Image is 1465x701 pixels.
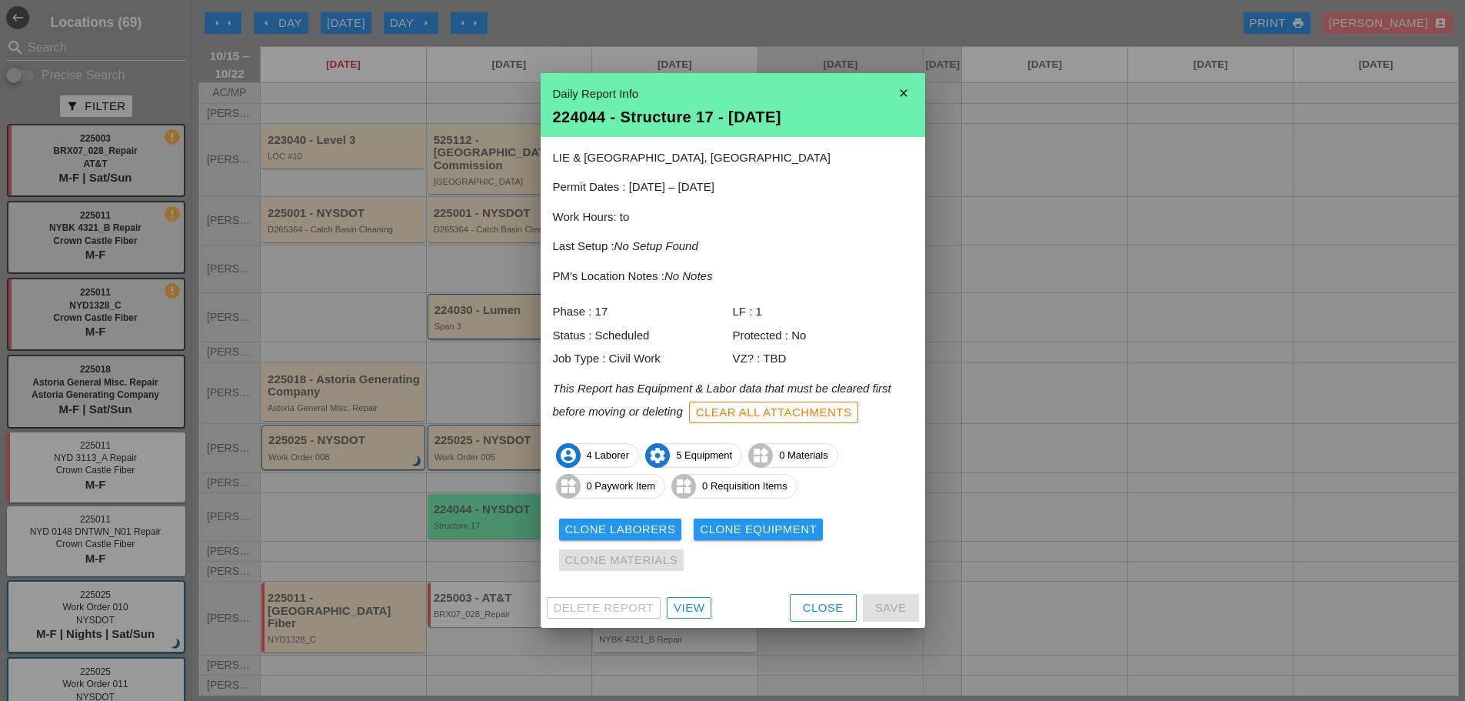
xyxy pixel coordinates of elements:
i: close [888,78,919,108]
button: Clone Equipment [694,519,823,540]
div: 224044 - Structure 17 - [DATE] [553,109,913,125]
p: LIE & [GEOGRAPHIC_DATA], [GEOGRAPHIC_DATA] [553,149,913,167]
span: 4 Laborer [557,443,639,468]
i: widgets [671,474,696,499]
i: No Setup Found [614,239,698,252]
div: Daily Report Info [553,85,913,103]
div: VZ? : TBD [733,350,913,368]
span: 0 Requisition Items [672,474,797,499]
div: Clear All Attachments [696,404,852,422]
div: Protected : No [733,327,913,345]
i: widgets [748,443,773,468]
button: Close [790,594,857,622]
i: settings [645,443,670,468]
div: Close [803,599,844,617]
span: 0 Paywork Item [557,474,665,499]
button: Clone Laborers [559,519,682,540]
div: LF : 1 [733,303,913,321]
div: Status : Scheduled [553,327,733,345]
i: account_circle [556,443,581,468]
div: Clone Laborers [565,521,676,539]
p: PM's Location Notes : [553,268,913,285]
div: Clone Equipment [700,521,817,539]
div: Job Type : Civil Work [553,350,733,368]
a: View [667,597,711,619]
i: widgets [556,474,581,499]
p: Work Hours: to [553,209,913,226]
div: View [674,599,704,617]
i: No Notes [664,269,713,282]
div: Phase : 17 [553,303,733,321]
i: This Report has Equipment & Labor data that must be cleared first before moving or deleting [553,382,891,418]
span: 5 Equipment [646,443,741,468]
span: 0 Materials [749,443,837,468]
p: Last Setup : [553,238,913,255]
button: Clear All Attachments [689,402,859,423]
p: Permit Dates : [DATE] – [DATE] [553,179,913,196]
